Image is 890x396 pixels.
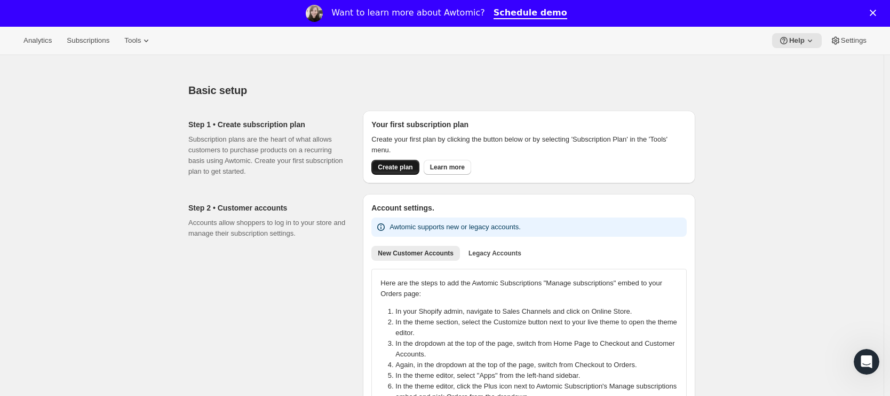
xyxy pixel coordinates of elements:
[468,249,521,258] span: Legacy Accounts
[188,134,346,177] p: Subscription plans are the heart of what allows customers to purchase products on a recurring bas...
[789,36,805,45] span: Help
[118,33,158,48] button: Tools
[378,249,454,258] span: New Customer Accounts
[390,222,520,232] p: Awtomic supports new or legacy accounts.
[67,36,109,45] span: Subscriptions
[378,163,412,172] span: Create plan
[371,119,687,130] h2: Your first subscription plan
[772,33,822,48] button: Help
[371,203,687,213] h2: Account settings.
[371,246,460,261] button: New Customer Accounts
[430,163,465,172] span: Learn more
[395,360,684,370] li: Again, in the dropdown at the top of the page, switch from Checkout to Orders.
[841,36,867,45] span: Settings
[824,33,873,48] button: Settings
[60,33,116,48] button: Subscriptions
[424,160,471,175] a: Learn more
[188,218,346,239] p: Accounts allow shoppers to log in to your store and manage their subscription settings.
[17,33,58,48] button: Analytics
[124,36,141,45] span: Tools
[395,306,684,317] li: In your Shopify admin, navigate to Sales Channels and click on Online Store.
[462,246,528,261] button: Legacy Accounts
[188,119,346,130] h2: Step 1 • Create subscription plan
[854,349,879,375] iframe: Intercom live chat
[395,338,684,360] li: In the dropdown at the top of the page, switch from Home Page to Checkout and Customer Accounts.
[395,317,684,338] li: In the theme section, select the Customize button next to your live theme to open the theme editor.
[395,370,684,381] li: In the theme editor, select "Apps" from the left-hand sidebar.
[371,134,687,156] p: Create your first plan by clicking the button below or by selecting 'Subscription Plan' in the 'T...
[188,84,247,96] span: Basic setup
[494,7,567,19] a: Schedule demo
[188,203,346,213] h2: Step 2 • Customer accounts
[371,160,419,175] button: Create plan
[380,278,678,299] p: Here are the steps to add the Awtomic Subscriptions "Manage subscriptions" embed to your Orders p...
[870,10,880,16] div: Close
[306,5,323,22] img: Profile image for Emily
[331,7,484,18] div: Want to learn more about Awtomic?
[23,36,52,45] span: Analytics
